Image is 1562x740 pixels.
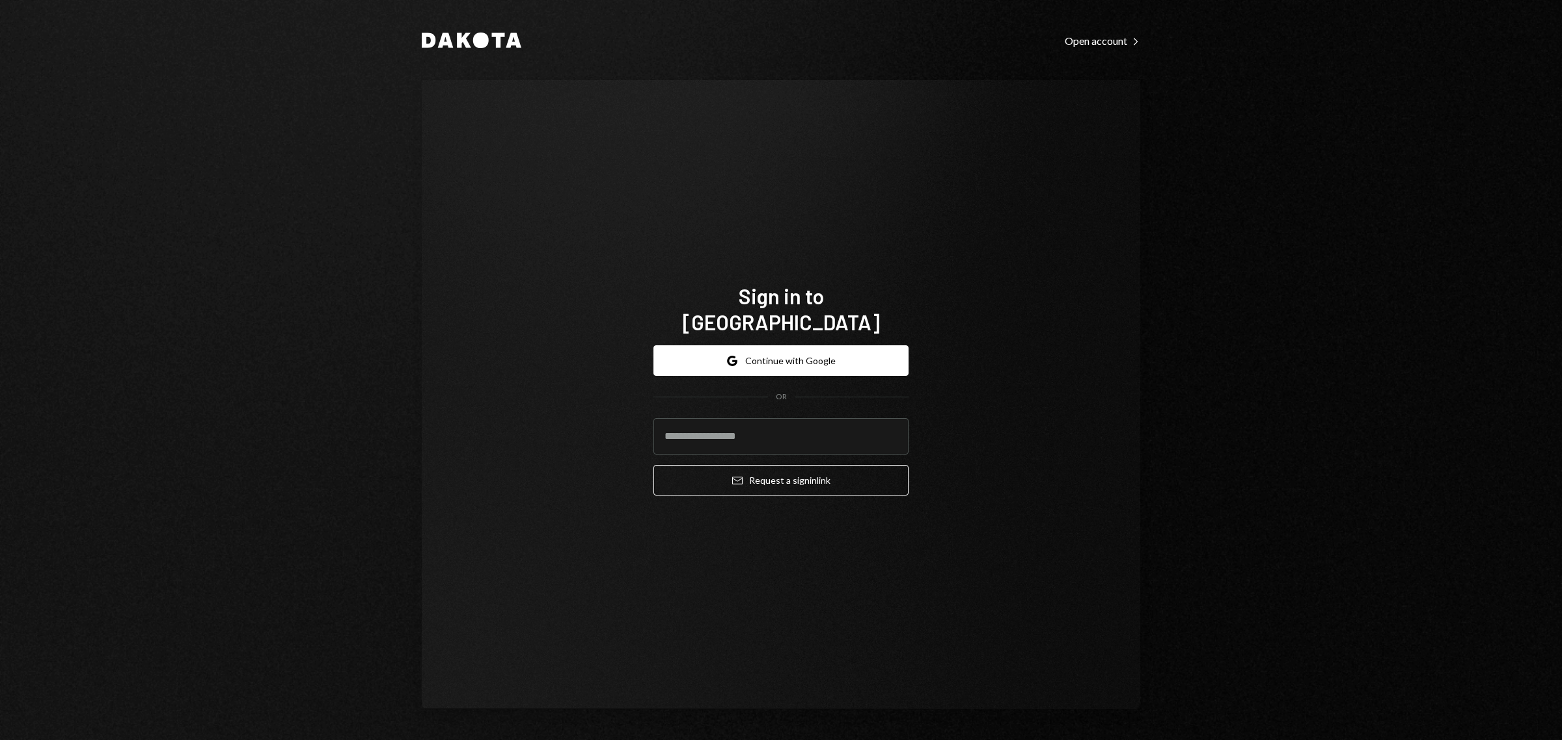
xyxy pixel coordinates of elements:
button: Request a signinlink [653,465,909,496]
button: Continue with Google [653,345,909,376]
div: Open account [1065,34,1140,47]
div: OR [776,391,787,403]
a: Open account [1065,33,1140,47]
h1: Sign in to [GEOGRAPHIC_DATA] [653,283,909,335]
